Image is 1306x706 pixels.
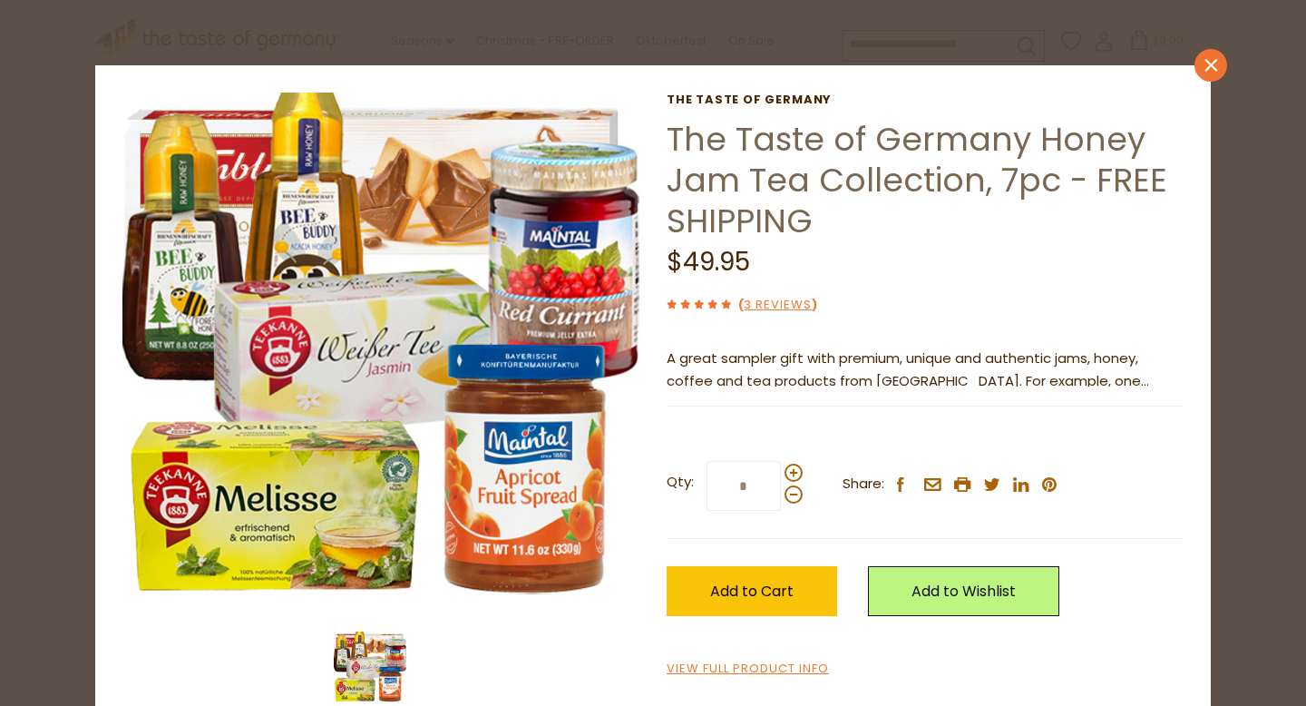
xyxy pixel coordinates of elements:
span: Share: [843,473,884,495]
img: The Taste of Germany Honey Jam Tea Collection, 7pc - FREE SHIPPING [334,632,406,704]
strong: Qty: [667,471,694,494]
p: A great sampler gift with premium, unique and authentic jams, honey, coffee and tea products from... [667,348,1184,393]
a: View Full Product Info [667,660,829,679]
span: Add to Cart [710,581,794,602]
img: The Taste of Germany Honey Jam Tea Collection, 7pc - FREE SHIPPING [122,93,640,611]
a: 3 Reviews [744,296,812,315]
span: ( ) [738,296,817,313]
a: The Taste of Germany [667,93,1184,107]
span: $49.95 [667,244,750,279]
a: Add to Wishlist [868,566,1059,616]
button: Add to Cart [667,566,837,616]
input: Qty: [707,461,781,511]
a: The Taste of Germany Honey Jam Tea Collection, 7pc - FREE SHIPPING [667,116,1167,244]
